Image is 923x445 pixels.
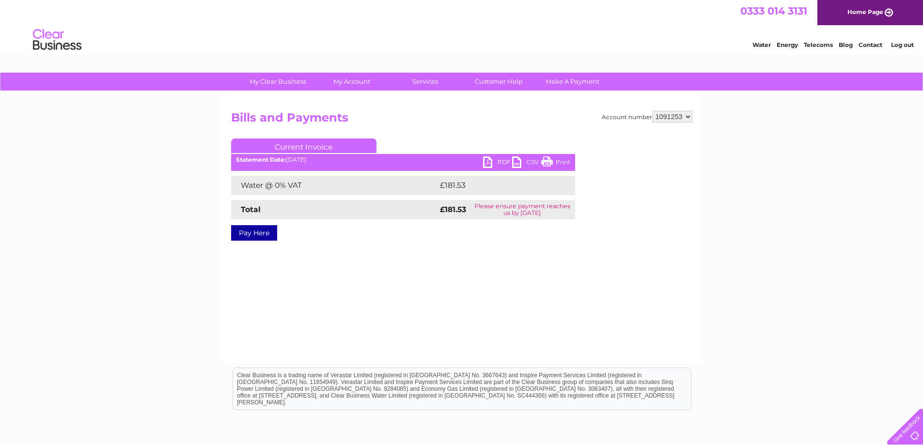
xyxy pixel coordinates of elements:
h2: Bills and Payments [231,111,692,129]
div: Account number [602,111,692,123]
a: Water [752,41,771,48]
a: Blog [839,41,853,48]
a: Energy [777,41,798,48]
a: 0333 014 3131 [740,5,807,17]
b: Statement Date: [236,156,286,163]
a: Current Invoice [231,138,376,153]
img: logo.png [32,25,82,55]
a: Telecoms [804,41,833,48]
a: CSV [512,156,541,170]
strong: £181.53 [440,205,466,214]
a: Log out [891,41,914,48]
td: £181.53 [438,176,556,195]
strong: Total [241,205,261,214]
a: Make A Payment [532,73,612,91]
a: PDF [483,156,512,170]
a: My Clear Business [238,73,318,91]
a: My Account [312,73,391,91]
div: Clear Business is a trading name of Verastar Limited (registered in [GEOGRAPHIC_DATA] No. 3667643... [233,5,691,47]
a: Customer Help [459,73,539,91]
div: [DATE] [231,156,575,163]
a: Print [541,156,570,170]
td: Please ensure payment reaches us by [DATE] [469,200,575,219]
td: Water @ 0% VAT [231,176,438,195]
a: Pay Here [231,225,277,241]
a: Services [385,73,465,91]
a: Contact [859,41,882,48]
